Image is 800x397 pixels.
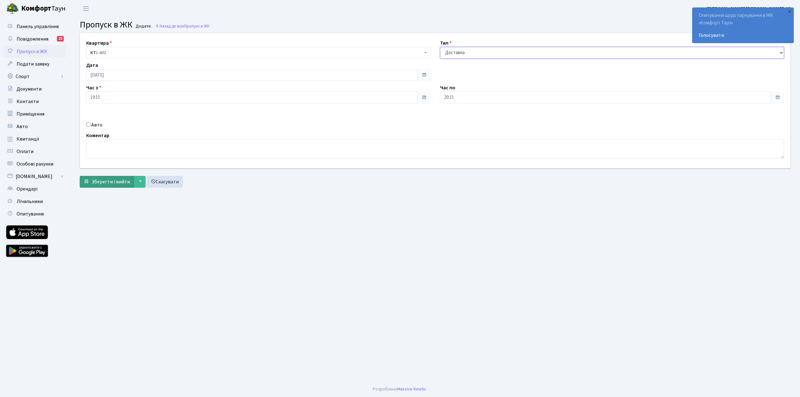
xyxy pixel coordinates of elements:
div: × [787,8,793,15]
a: Особові рахунки [3,158,66,170]
a: Приміщення [3,108,66,120]
b: Комфорт [21,3,51,13]
label: Час по [440,84,455,92]
span: Повідомлення [17,36,48,42]
a: [PERSON_NAME] [PERSON_NAME]. Ю. [707,5,792,12]
span: Таун [21,3,66,14]
label: Дата [86,62,98,69]
a: Пропуск в ЖК [3,45,66,58]
button: Зберегти і вийти [80,176,134,188]
a: Оплати [3,145,66,158]
a: Документи [3,83,66,95]
span: Орендарі [17,186,37,192]
span: Опитування [17,211,44,217]
div: Опитування щодо паркування в ЖК «Комфорт Таун» [692,8,793,43]
label: Час з [86,84,101,92]
span: Подати заявку [17,61,49,67]
span: Оплати [17,148,33,155]
span: Панель управління [17,23,59,30]
a: Лічильники [3,195,66,208]
span: Лічильники [17,198,43,205]
a: Подати заявку [3,58,66,70]
span: Приміщення [17,111,44,117]
a: Спорт [3,70,66,83]
a: Massive Kinetic [397,386,426,392]
img: logo.png [6,2,19,15]
label: Авто [91,121,102,129]
a: Квитанції [3,133,66,145]
label: Коментар [86,132,109,139]
span: Пропуск в ЖК [17,48,47,55]
a: [DOMAIN_NAME] [3,170,66,183]
span: Авто [17,123,28,130]
a: Повідомлення21 [3,33,66,45]
small: Додати . [134,24,152,29]
span: Пропуск в ЖК [80,18,132,31]
a: Орендарі [3,183,66,195]
span: Особові рахунки [17,161,53,167]
label: Квартира [86,39,112,47]
a: Назад до всіхПропуск в ЖК [155,23,210,29]
a: Опитування [3,208,66,220]
span: <b>КТ</b>&nbsp;&nbsp;&nbsp;&nbsp;1-402 [86,47,431,59]
div: 21 [57,36,64,42]
a: Скасувати [147,176,183,188]
span: <b>КТ</b>&nbsp;&nbsp;&nbsp;&nbsp;1-402 [90,50,423,56]
span: Документи [17,86,42,92]
a: Голосувати [699,32,787,39]
a: Авто [3,120,66,133]
b: КТ [90,50,96,56]
a: Панель управління [3,20,66,33]
label: Тип [440,39,452,47]
a: Контакти [3,95,66,108]
button: Переключити навігацію [78,3,94,14]
div: Розроблено . [373,386,427,393]
span: Пропуск в ЖК [184,23,210,29]
span: Квитанції [17,136,39,142]
b: [PERSON_NAME] [PERSON_NAME]. Ю. [707,5,792,12]
span: Контакти [17,98,39,105]
span: Зберегти і вийти [92,178,130,185]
